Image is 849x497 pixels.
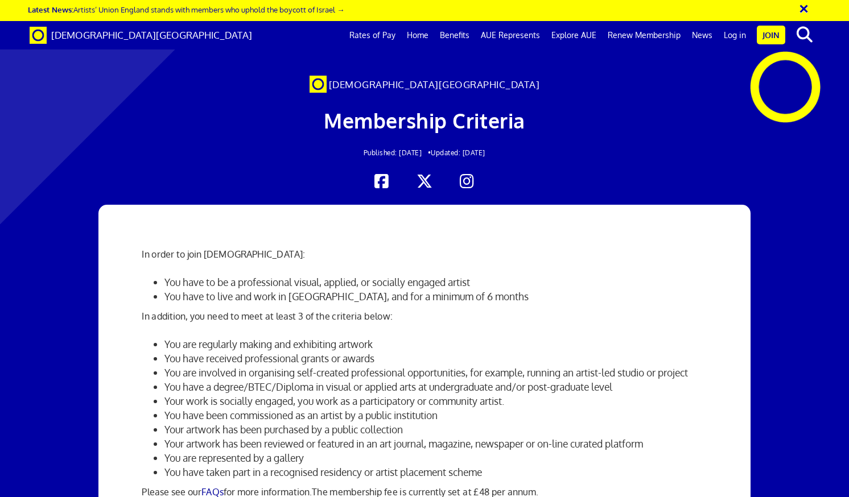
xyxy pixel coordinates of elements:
[142,247,707,261] p: In order to join [DEMOGRAPHIC_DATA]:
[21,21,261,49] a: Brand [DEMOGRAPHIC_DATA][GEOGRAPHIC_DATA]
[164,423,707,437] li: Your artwork has been purchased by a public collection
[164,465,707,479] li: You have taken part in a recognised residency or artist placement scheme
[164,380,707,394] li: You have a degree/BTEC/Diploma in visual or applied arts at undergraduate and/or post-graduate level
[546,21,602,49] a: Explore AUE
[164,337,707,351] li: You are regularly making and exhibiting artwork
[28,5,344,14] a: Latest News:Artists’ Union England stands with members who uphold the boycott of Israel →
[718,21,752,49] a: Log in
[401,21,434,49] a: Home
[757,26,785,44] a: Join
[788,23,822,47] button: search
[364,148,431,157] span: Published: [DATE] •
[164,289,707,304] li: You have to live and work in [GEOGRAPHIC_DATA], and for a minimum of 6 months
[51,29,252,41] span: [DEMOGRAPHIC_DATA][GEOGRAPHIC_DATA]
[344,21,401,49] a: Rates of Pay
[164,275,707,289] li: You have to be a professional visual, applied, or socially engaged artist
[164,351,707,366] li: You have received professional grants or awards
[329,78,540,90] span: [DEMOGRAPHIC_DATA][GEOGRAPHIC_DATA]
[28,5,73,14] strong: Latest News:
[164,366,707,380] li: You are involved in organising self-created professional opportunities, for example, running an a...
[602,21,686,49] a: Renew Membership
[164,437,707,451] li: Your artwork has been reviewed or featured in an art journal, magazine, newspaper or on-line cura...
[686,21,718,49] a: News
[164,451,707,465] li: You are represented by a gallery
[142,309,707,323] p: In addition, you need to meet at least 3 of the criteria below:
[434,21,475,49] a: Benefits
[164,408,707,423] li: You have been commissioned as an artist by a public institution
[164,149,685,156] h2: Updated: [DATE]
[164,394,707,408] li: Your work is socially engaged, you work as a participatory or community artist.
[475,21,546,49] a: AUE Represents
[324,107,525,133] span: Membership Criteria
